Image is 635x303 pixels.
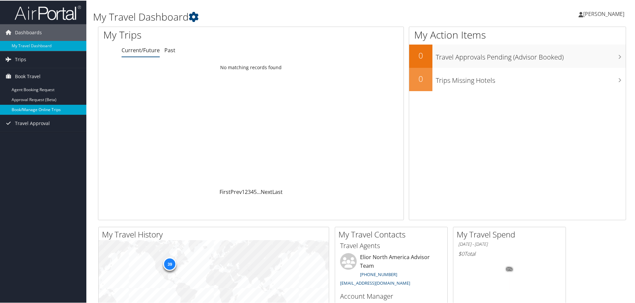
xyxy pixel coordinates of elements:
a: 0Travel Approvals Pending (Advisor Booked) [409,44,626,67]
h6: [DATE] - [DATE] [458,240,561,247]
a: 4 [251,188,254,195]
h3: Travel Agents [340,240,442,250]
div: 39 [163,257,176,270]
h2: 0 [409,73,432,84]
a: Next [261,188,272,195]
span: Book Travel [15,68,41,84]
a: Current/Future [122,46,160,53]
a: 0Trips Missing Hotels [409,67,626,90]
h1: My Travel Dashboard [93,9,452,23]
h2: My Travel Contacts [338,228,447,239]
img: airportal-logo.png [15,4,81,20]
a: Prev [230,188,242,195]
h3: Travel Approvals Pending (Advisor Booked) [436,49,626,61]
a: [PHONE_NUMBER] [360,271,397,277]
h6: Total [458,249,561,257]
h3: Trips Missing Hotels [436,72,626,84]
span: $0 [458,249,464,257]
td: No matching records found [98,61,404,73]
li: Elior North America Advisor Team [337,252,446,288]
a: Past [164,46,175,53]
a: 2 [245,188,248,195]
h2: My Travel Spend [457,228,566,239]
a: 5 [254,188,257,195]
tspan: 0% [507,267,512,271]
span: Travel Approval [15,114,50,131]
a: First [220,188,230,195]
a: [PERSON_NAME] [579,3,631,23]
a: 1 [242,188,245,195]
span: [PERSON_NAME] [583,10,624,17]
h1: My Action Items [409,27,626,41]
a: Last [272,188,283,195]
span: … [257,188,261,195]
h2: 0 [409,49,432,61]
h2: My Travel History [102,228,329,239]
span: Dashboards [15,24,42,40]
h1: My Trips [103,27,271,41]
h3: Account Manager [340,291,442,300]
span: Trips [15,51,26,67]
a: 3 [248,188,251,195]
a: [EMAIL_ADDRESS][DOMAIN_NAME] [340,279,410,285]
